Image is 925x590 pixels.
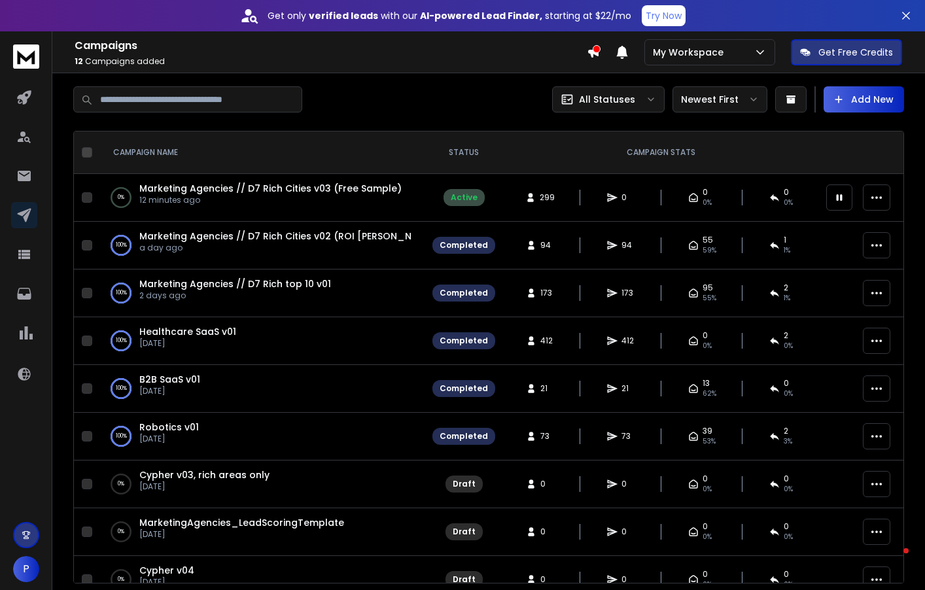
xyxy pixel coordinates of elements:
[784,389,793,399] span: 0 %
[139,373,200,386] a: B2B SaaS v01
[703,484,712,495] span: 0%
[540,479,553,489] span: 0
[139,421,199,434] a: Robotics v01
[13,556,39,582] button: P
[97,413,425,460] td: 100%Robotics v01[DATE]
[784,521,789,532] span: 0
[440,288,488,298] div: Completed
[97,131,425,174] th: CAMPAIGN NAME
[139,529,344,540] p: [DATE]
[440,336,488,346] div: Completed
[540,192,555,203] span: 299
[540,574,553,585] span: 0
[784,293,790,304] span: 1 %
[540,240,553,251] span: 94
[621,336,635,346] span: 412
[540,383,553,394] span: 21
[784,330,788,341] span: 2
[309,9,378,22] strong: verified leads
[784,283,788,293] span: 2
[97,317,425,365] td: 100%Healthcare SaaS v01[DATE]
[139,468,270,481] a: Cypher v03, rich areas only
[784,474,789,484] span: 0
[703,426,712,436] span: 39
[703,521,708,532] span: 0
[503,131,818,174] th: CAMPAIGN STATS
[116,430,127,443] p: 100 %
[75,38,587,54] h1: Campaigns
[540,288,553,298] span: 173
[703,283,713,293] span: 95
[784,187,789,198] span: 0
[784,532,793,542] span: 0%
[703,436,716,447] span: 53 %
[784,426,788,436] span: 2
[791,39,902,65] button: Get Free Credits
[784,436,792,447] span: 3 %
[540,527,553,537] span: 0
[642,5,686,26] button: Try Now
[139,277,331,290] a: Marketing Agencies // D7 Rich top 10 v01
[118,477,124,491] p: 0 %
[621,479,635,489] span: 0
[453,479,476,489] div: Draft
[139,338,236,349] p: [DATE]
[440,240,488,251] div: Completed
[118,573,124,586] p: 0 %
[703,293,716,304] span: 55 %
[97,365,425,413] td: 100%B2B SaaS v01[DATE]
[453,574,476,585] div: Draft
[75,56,83,67] span: 12
[540,336,553,346] span: 412
[97,269,425,317] td: 100%Marketing Agencies // D7 Rich top 10 v012 days ago
[621,431,635,442] span: 73
[425,131,503,174] th: STATUS
[703,198,712,208] span: 0%
[139,564,194,577] a: Cypher v04
[784,484,793,495] span: 0%
[420,9,542,22] strong: AI-powered Lead Finder,
[139,516,344,529] a: MarketingAgencies_LeadScoringTemplate
[579,93,635,106] p: All Statuses
[139,243,411,253] p: a day ago
[703,245,716,256] span: 59 %
[703,569,708,580] span: 0
[116,239,127,252] p: 100 %
[97,508,425,556] td: 0%MarketingAgencies_LeadScoringTemplate[DATE]
[139,182,402,195] span: Marketing Agencies // D7 Rich Cities v03 (Free Sample)
[139,434,199,444] p: [DATE]
[703,378,710,389] span: 13
[703,532,712,542] span: 0%
[646,9,682,22] p: Try Now
[877,545,909,576] iframe: Intercom live chat
[784,198,793,208] span: 0%
[139,577,194,587] p: [DATE]
[784,378,789,389] span: 0
[621,192,635,203] span: 0
[139,481,270,492] p: [DATE]
[139,230,440,243] a: Marketing Agencies // D7 Rich Cities v02 (ROI [PERSON_NAME])
[653,46,729,59] p: My Workspace
[139,386,200,396] p: [DATE]
[703,580,712,590] span: 0%
[703,187,708,198] span: 0
[703,474,708,484] span: 0
[116,334,127,347] p: 100 %
[784,580,793,590] span: 0%
[784,235,786,245] span: 1
[139,325,236,338] span: Healthcare SaaS v01
[116,286,127,300] p: 100 %
[621,383,635,394] span: 21
[540,431,553,442] span: 73
[784,569,789,580] span: 0
[824,86,904,113] button: Add New
[703,235,713,245] span: 55
[621,288,635,298] span: 173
